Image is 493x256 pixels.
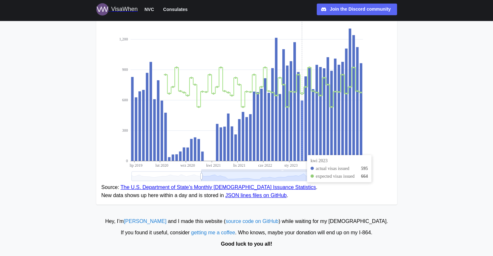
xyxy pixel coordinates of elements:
a: Logo for VisaWhen VisaWhen [96,3,138,16]
text: sie 2023 [310,163,323,168]
a: The U.S. Department of State’s Monthly [DEMOGRAPHIC_DATA] Issuance Statistics [121,184,316,190]
text: wrz 2020 [180,163,195,168]
text: [DATE] [336,163,349,168]
text: kwi 2021 [206,163,221,168]
button: NVC [142,5,157,14]
text: lip 2019 [129,163,142,168]
div: VisaWhen [111,5,138,14]
img: Logo for VisaWhen [96,3,109,16]
div: Join the Discord community [330,6,391,13]
figcaption: Source: . New data shows up here within a day and is stored in . [101,184,392,200]
text: lis 2021 [233,163,245,168]
a: source code on GitHub [226,218,279,224]
a: [PERSON_NAME] [124,218,167,224]
span: NVC [145,6,154,13]
span: Consulates [163,6,187,13]
text: 0 [126,159,128,163]
div: Good luck to you all! [3,240,490,248]
a: JSON lines files on GitHub [225,193,287,198]
text: lut 2020 [155,163,168,168]
text: sty 2023 [284,163,298,168]
text: 900 [122,67,128,72]
text: cze 2022 [258,163,272,168]
text: 1,200 [119,37,128,41]
text: 600 [122,98,128,102]
text: 300 [122,128,128,133]
a: Join the Discord community [317,4,397,15]
div: Hey, I’m and I made this website ( ) while waiting for my [DEMOGRAPHIC_DATA]. [3,217,490,226]
button: Consulates [160,5,190,14]
a: getting me a coffee [191,230,235,235]
div: If you found it useful, consider . Who knows, maybe your donation will end up on my I‑864. [3,229,490,237]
